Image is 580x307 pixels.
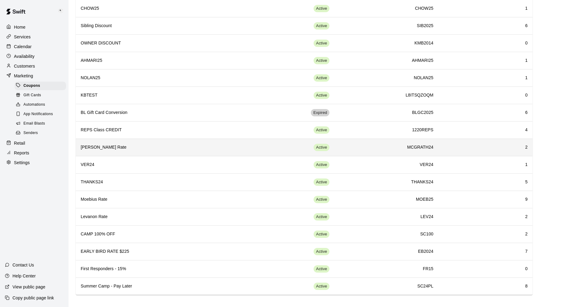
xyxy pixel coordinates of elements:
[57,7,64,15] img: Keith Brooks
[14,73,33,79] p: Marketing
[14,44,32,50] p: Calendar
[339,196,433,203] h6: MOEB25
[443,109,528,116] h6: 6
[15,119,66,128] div: Email Blasts
[314,249,329,255] span: Active
[81,196,240,203] h6: Moebius Rate
[81,283,240,290] h6: Summer Camp - Pay Later
[314,179,329,185] span: Active
[339,40,433,47] h6: KMB2014
[5,62,64,71] a: Customers
[5,52,64,61] a: Availability
[443,179,528,185] h6: 5
[23,111,53,117] span: App Notifications
[443,161,528,168] h6: 1
[14,24,26,30] p: Home
[15,110,66,118] div: App Notifications
[15,90,69,100] a: Gift Cards
[5,158,64,167] a: Settings
[443,144,528,151] h6: 2
[81,75,240,81] h6: NOLAN25
[81,92,240,99] h6: KBTEST
[81,23,240,29] h6: Sibling Discount
[14,53,35,59] p: Availability
[56,5,69,17] div: Keith Brooks
[443,5,528,12] h6: 1
[443,231,528,238] h6: 2
[5,42,64,51] a: Calendar
[14,150,29,156] p: Reports
[314,93,329,98] span: Active
[81,144,240,151] h6: [PERSON_NAME] Rate
[81,40,240,47] h6: OWNER DISCOUNT
[14,63,35,69] p: Customers
[314,162,329,168] span: Active
[314,284,329,289] span: Active
[314,266,329,272] span: Active
[12,273,36,279] p: Help Center
[443,40,528,47] h6: 0
[15,100,69,110] a: Automations
[81,109,240,116] h6: BL Gift Card Conversion
[314,41,329,46] span: Active
[12,295,54,301] p: Copy public page link
[339,23,433,29] h6: SIB2025
[339,283,433,290] h6: SC24PL
[81,266,240,272] h6: First Responders - 15%
[5,32,64,41] a: Services
[443,266,528,272] h6: 0
[81,127,240,133] h6: REPS Class CREDIT
[14,140,25,146] p: Retail
[339,92,433,99] h6: L8ITSQZOQM
[314,75,329,81] span: Active
[443,213,528,220] h6: 2
[81,231,240,238] h6: CAMP 100% OFF
[339,266,433,272] h6: FR15
[339,5,433,12] h6: CHOW25
[23,92,41,98] span: Gift Cards
[443,23,528,29] h6: 6
[443,248,528,255] h6: 7
[15,81,69,90] a: Coupons
[339,57,433,64] h6: AHMARI25
[339,231,433,238] h6: SC100
[314,58,329,64] span: Active
[5,148,64,157] a: Reports
[339,161,433,168] h6: VER24
[339,144,433,151] h6: MCGRATH24
[339,179,433,185] h6: THANKS24
[314,231,329,237] span: Active
[339,248,433,255] h6: EB2024
[15,119,69,129] a: Email Blasts
[15,82,66,90] div: Coupons
[81,57,240,64] h6: AHMARI25
[339,75,433,81] h6: NOLAN25
[314,145,329,150] span: Active
[5,23,64,32] a: Home
[314,197,329,203] span: Active
[15,129,69,138] a: Senders
[15,110,69,119] a: App Notifications
[311,110,329,116] span: Expired
[443,57,528,64] h6: 1
[12,262,34,268] p: Contact Us
[14,34,31,40] p: Services
[5,139,64,148] a: Retail
[81,5,240,12] h6: CHOW25
[81,179,240,185] h6: THANKS24
[339,127,433,133] h6: 1220REPS
[443,196,528,203] h6: 9
[15,129,66,137] div: Senders
[443,283,528,290] h6: 8
[5,71,64,80] a: Marketing
[314,127,329,133] span: Active
[314,214,329,220] span: Active
[314,23,329,29] span: Active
